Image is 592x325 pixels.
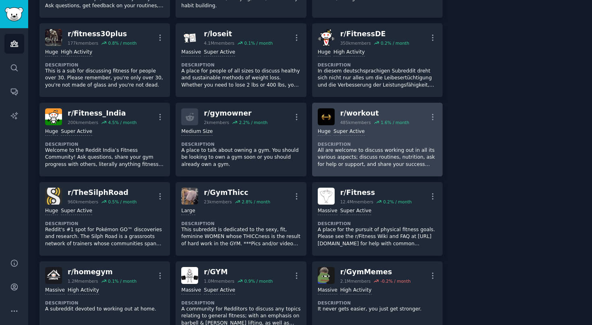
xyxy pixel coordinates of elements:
div: High Activity [340,287,372,294]
div: 1.0M members [204,278,234,284]
img: GummySearch logo [5,7,23,21]
div: Super Active [61,207,92,215]
div: r/ GYM [204,267,273,277]
div: Huge [318,49,331,56]
a: TheSilphRoadr/TheSilphRoad960kmembers0.5% / monthHugeSuper ActiveDescriptionReddit's #1 spot for ... [39,182,170,256]
div: r/ gymowner [204,108,267,118]
div: High Activity [61,49,92,56]
div: 23k members [204,199,232,205]
dt: Description [45,141,164,147]
dt: Description [45,62,164,68]
div: Massive [181,49,201,56]
div: r/ TheSilphRoad [68,188,137,198]
div: 2.1M members [340,278,371,284]
div: 0.1 % / month [244,40,273,46]
div: Huge [318,128,331,136]
div: Huge [45,49,58,56]
a: FitnessDEr/FitnessDE350kmembers0.2% / monthHugeHigh ActivityDescriptionIn diesem deutschsprachige... [312,23,443,97]
div: 177k members [68,40,98,46]
div: Massive [181,287,201,294]
p: In diesem deutschsprachigen Subreddit dreht sich nicht nur alles um die Leibesertüchtigung und di... [318,68,437,89]
div: 4.5 % / month [108,120,137,125]
a: workoutr/workout485kmembers1.6% / monthHugeSuper ActiveDescriptionAll are welcome to discuss work... [312,103,443,176]
p: A place for the pursuit of physical fitness goals. Please see the r/Fitness Wiki and FAQ at [URL]... [318,226,437,248]
dt: Description [181,300,300,306]
div: r/ fitness30plus [68,29,137,39]
div: r/ workout [340,108,409,118]
div: Huge [45,207,58,215]
dt: Description [318,300,437,306]
img: Fitness [318,188,335,205]
div: 0.2 % / month [383,199,412,205]
div: Super Active [61,128,92,136]
p: A place to talk about owning a gym. You should be looking to own a gym soon or you should already... [181,147,300,168]
div: r/ GymMemes [340,267,411,277]
img: TheSilphRoad [45,188,62,205]
div: Huge [45,128,58,136]
div: 2.8 % / month [242,199,270,205]
div: 12.4M members [340,199,373,205]
div: 0.5 % / month [108,199,137,205]
div: 1.2M members [68,278,98,284]
img: loseit [181,29,198,46]
div: 485k members [340,120,371,125]
div: 2.2 % / month [239,120,267,125]
dt: Description [181,62,300,68]
p: This is a sub for discussing fitness for people over 30. Please remember, you're only over 30, yo... [45,68,164,89]
img: fitness30plus [45,29,62,46]
p: All are welcome to discuss working out in all its various aspects; discuss routines, nutrition, a... [318,147,437,168]
img: homegym [45,267,62,284]
img: GYM [181,267,198,284]
img: workout [318,108,335,125]
div: Medium Size [181,128,213,136]
div: 2k members [204,120,229,125]
div: r/ FitnessDE [340,29,409,39]
a: Fitnessr/Fitness12.4Mmembers0.2% / monthMassiveSuper ActiveDescriptionA place for the pursuit of ... [312,182,443,256]
div: r/ loseit [204,29,273,39]
div: r/ Fitness [340,188,412,198]
div: r/ GymThicc [204,188,270,198]
div: 0.1 % / month [108,278,137,284]
div: 0.9 % / month [244,278,273,284]
div: -0.2 % / month [381,278,411,284]
img: Fitness_India [45,108,62,125]
div: 1.6 % / month [381,120,409,125]
div: Large [181,207,195,215]
p: It never gets easier, you just get stronger. [318,306,437,313]
dt: Description [318,141,437,147]
div: Massive [45,287,65,294]
p: This subreddit is dedicated to the sexy, fit, feminine WOMEN whose THICCness is the result of har... [181,226,300,248]
dt: Description [181,141,300,147]
div: 960k members [68,199,98,205]
div: 4.1M members [204,40,234,46]
dt: Description [45,221,164,226]
a: Fitness_Indiar/Fitness_India200kmembers4.5% / monthHugeSuper ActiveDescriptionWelcome to the Redd... [39,103,170,176]
div: Super Active [340,207,372,215]
div: 200k members [68,120,98,125]
img: GymMemes [318,267,335,284]
img: FitnessDE [318,29,335,46]
div: Super Active [333,128,365,136]
div: 0.8 % / month [108,40,137,46]
dt: Description [45,300,164,306]
p: A place for people of all sizes to discuss healthy and sustainable methods of weight loss. Whethe... [181,68,300,89]
div: Super Active [204,49,235,56]
div: 0.2 % / month [381,40,409,46]
a: r/gymowner2kmembers2.2% / monthMedium SizeDescriptionA place to talk about owning a gym. You shou... [176,103,306,176]
dt: Description [318,62,437,68]
a: GymThiccr/GymThicc23kmembers2.8% / monthLargeDescriptionThis subreddit is dedicated to the sexy, ... [176,182,306,256]
a: fitness30plusr/fitness30plus177kmembers0.8% / monthHugeHigh ActivityDescriptionThis is a sub for ... [39,23,170,97]
div: r/ homegym [68,267,137,277]
dt: Description [318,221,437,226]
div: Super Active [204,287,235,294]
p: A subreddit devoted to working out at home. [45,306,164,313]
a: loseitr/loseit4.1Mmembers0.1% / monthMassiveSuper ActiveDescriptionA place for people of all size... [176,23,306,97]
div: High Activity [333,49,365,56]
p: Reddit's #1 spot for Pokémon GO™ discoveries and research. The Silph Road is a grassroots network... [45,226,164,248]
p: Welcome to the Reddit India’s Fitness Community! Ask questions, share your gym progress with othe... [45,147,164,168]
img: GymThicc [181,188,198,205]
div: Massive [318,207,337,215]
div: High Activity [68,287,99,294]
div: 350k members [340,40,371,46]
div: Massive [318,287,337,294]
